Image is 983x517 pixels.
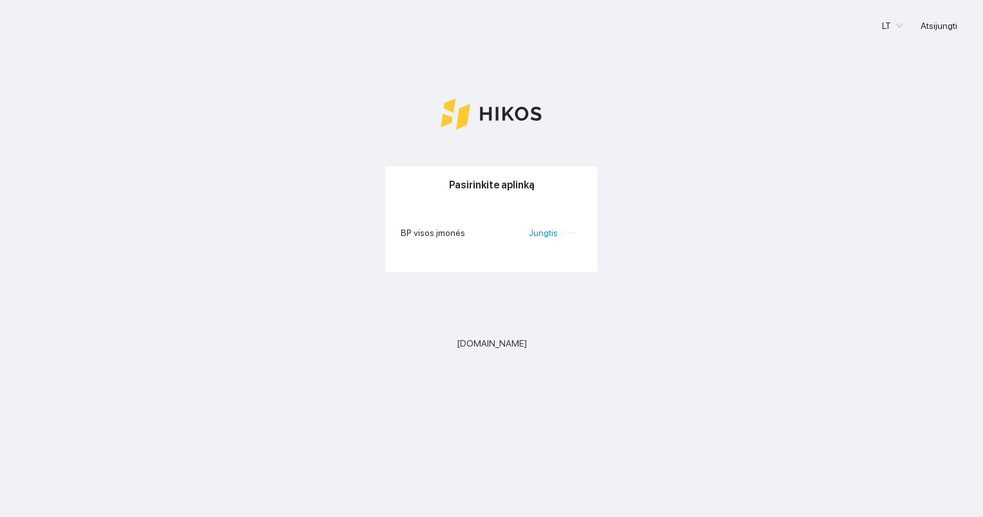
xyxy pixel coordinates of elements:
[882,16,903,35] span: LT
[568,228,577,237] span: ellipsis
[921,19,957,33] span: Atsijungti
[401,167,582,203] div: Pasirinkite aplinką
[401,218,582,248] li: BP visos įmonės
[457,336,527,350] span: [DOMAIN_NAME]
[910,15,968,36] button: Atsijungti
[529,228,558,238] a: Jungtis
